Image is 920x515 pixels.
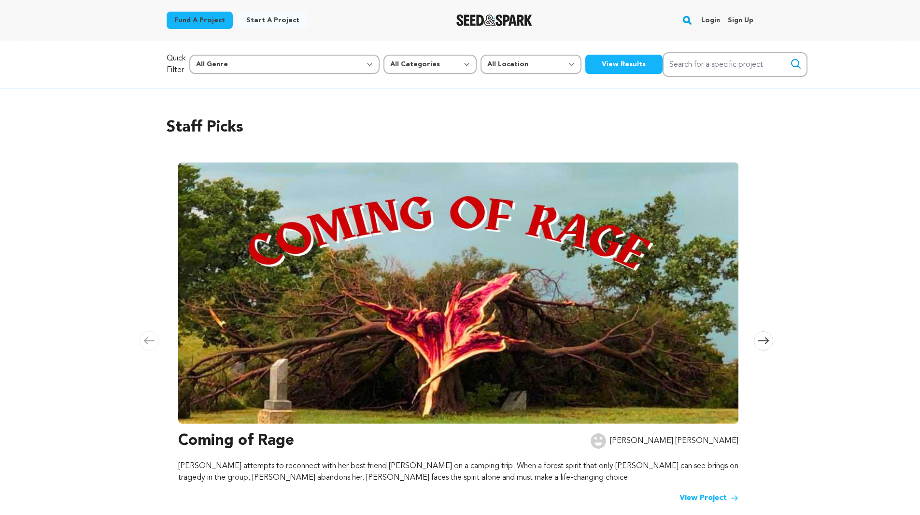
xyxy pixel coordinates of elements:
[167,53,185,76] p: Quick Filter
[178,162,738,424] img: Coming of Rage image
[679,492,738,504] a: View Project
[610,435,738,447] p: [PERSON_NAME] [PERSON_NAME]
[178,429,294,453] h3: Coming of Rage
[591,433,606,449] img: user.png
[167,116,754,139] h2: Staff Picks
[728,13,753,28] a: Sign up
[701,13,720,28] a: Login
[239,12,307,29] a: Start a project
[167,12,233,29] a: Fund a project
[585,55,663,74] button: View Results
[456,15,532,26] a: Seed&Spark Homepage
[663,52,807,77] input: Search for a specific project
[456,15,532,26] img: Seed&Spark Logo Dark Mode
[178,460,738,484] p: [PERSON_NAME] attempts to reconnect with her best friend [PERSON_NAME] on a camping trip. When a ...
